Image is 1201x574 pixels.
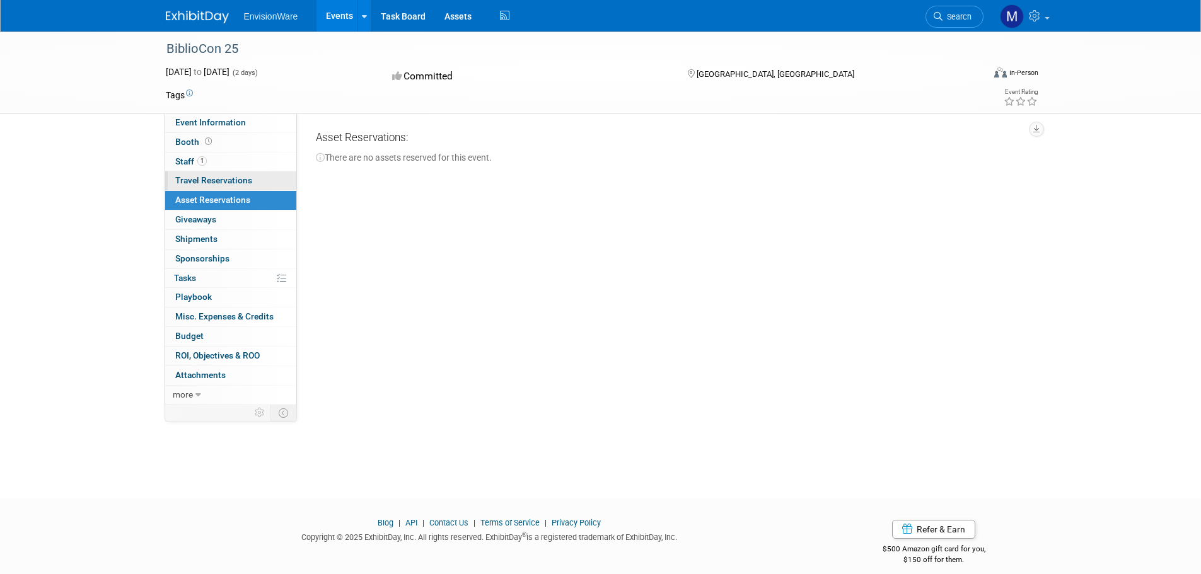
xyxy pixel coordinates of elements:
[470,518,479,527] span: |
[1004,89,1038,95] div: Event Rating
[197,156,207,166] span: 1
[316,147,1026,164] div: There are no assets reserved for this event.
[165,250,296,268] a: Sponsorships
[480,518,540,527] a: Terms of Service
[542,518,550,527] span: |
[892,520,975,539] a: Refer & Earn
[166,89,193,101] td: Tags
[165,347,296,365] a: ROI, Objectives & ROO
[175,234,218,244] span: Shipments
[175,156,207,166] span: Staff
[165,386,296,405] a: more
[552,518,601,527] a: Privacy Policy
[165,152,296,171] a: Staff1
[943,12,972,21] span: Search
[378,518,393,527] a: Blog
[165,288,296,307] a: Playbook
[175,292,212,302] span: Playbook
[175,175,252,185] span: Travel Reservations
[522,531,526,538] sup: ®
[175,253,229,263] span: Sponsorships
[174,273,196,283] span: Tasks
[162,38,965,60] div: BiblioCon 25
[175,311,274,321] span: Misc. Expenses & Credits
[165,230,296,249] a: Shipments
[175,370,226,380] span: Attachments
[166,529,814,543] div: Copyright © 2025 ExhibitDay, Inc. All rights reserved. ExhibitDay is a registered trademark of Ex...
[1009,68,1038,77] div: In-Person
[429,518,468,527] a: Contact Us
[202,137,214,146] span: Booth not reserved yet
[165,327,296,346] a: Budget
[270,405,296,421] td: Toggle Event Tabs
[231,69,258,77] span: (2 days)
[419,518,427,527] span: |
[244,11,298,21] span: EnvisionWare
[175,331,204,341] span: Budget
[166,11,229,23] img: ExhibitDay
[1000,4,1024,28] img: Michael Marciniak
[909,66,1039,84] div: Event Format
[173,389,193,399] span: more
[175,117,246,127] span: Event Information
[175,214,216,224] span: Giveaways
[165,269,296,288] a: Tasks
[165,171,296,190] a: Travel Reservations
[388,66,667,88] div: Committed
[175,137,214,147] span: Booth
[249,405,271,421] td: Personalize Event Tab Strip
[925,6,983,28] a: Search
[175,195,250,205] span: Asset Reservations
[697,69,854,79] span: [GEOGRAPHIC_DATA], [GEOGRAPHIC_DATA]
[165,191,296,210] a: Asset Reservations
[165,133,296,152] a: Booth
[405,518,417,527] a: API
[165,366,296,385] a: Attachments
[395,518,403,527] span: |
[165,307,296,326] a: Misc. Expenses & Credits
[316,130,409,147] div: Asset Reservations:
[175,350,260,360] span: ROI, Objectives & ROO
[832,536,1036,565] div: $500 Amazon gift card for you,
[165,210,296,229] a: Giveaways
[192,67,204,77] span: to
[832,554,1036,565] div: $150 off for them.
[166,67,229,77] span: [DATE] [DATE]
[994,67,1007,77] img: Format-Inperson.png
[165,113,296,132] a: Event Information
